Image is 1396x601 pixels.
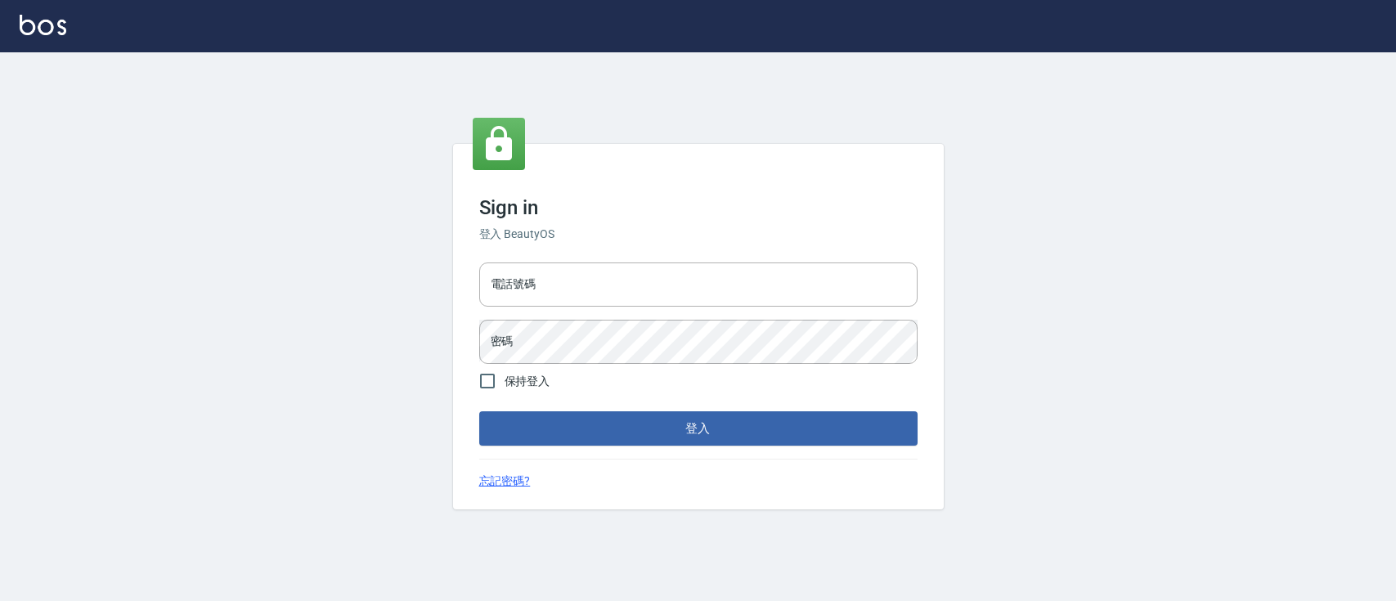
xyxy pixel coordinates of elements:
a: 忘記密碼? [479,473,531,490]
img: Logo [20,15,66,35]
button: 登入 [479,411,918,446]
h3: Sign in [479,196,918,219]
span: 保持登入 [505,373,550,390]
h6: 登入 BeautyOS [479,226,918,243]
